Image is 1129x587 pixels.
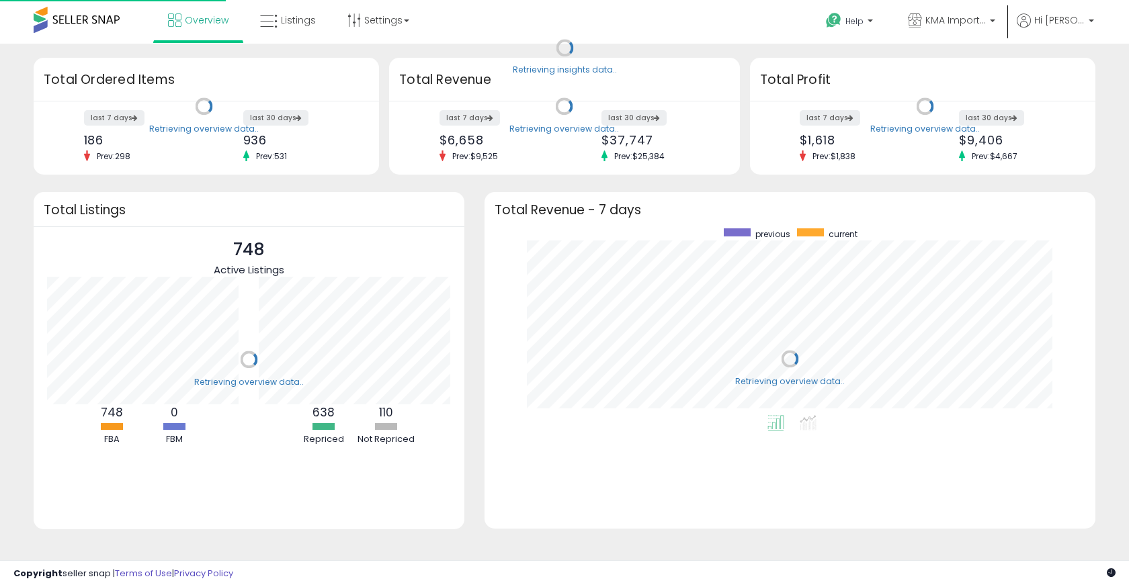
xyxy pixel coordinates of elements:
[185,13,228,27] span: Overview
[194,376,304,388] div: Retrieving overview data..
[1017,13,1094,44] a: Hi [PERSON_NAME]
[870,123,980,135] div: Retrieving overview data..
[281,13,316,27] span: Listings
[825,12,842,29] i: Get Help
[925,13,986,27] span: KMA Imports- US
[174,567,233,580] a: Privacy Policy
[815,2,886,44] a: Help
[115,567,172,580] a: Terms of Use
[509,123,619,135] div: Retrieving overview data..
[845,15,864,27] span: Help
[735,375,845,388] div: Retrieving overview data..
[13,567,62,580] strong: Copyright
[13,568,233,580] div: seller snap | |
[1034,13,1085,27] span: Hi [PERSON_NAME]
[149,123,259,135] div: Retrieving overview data..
